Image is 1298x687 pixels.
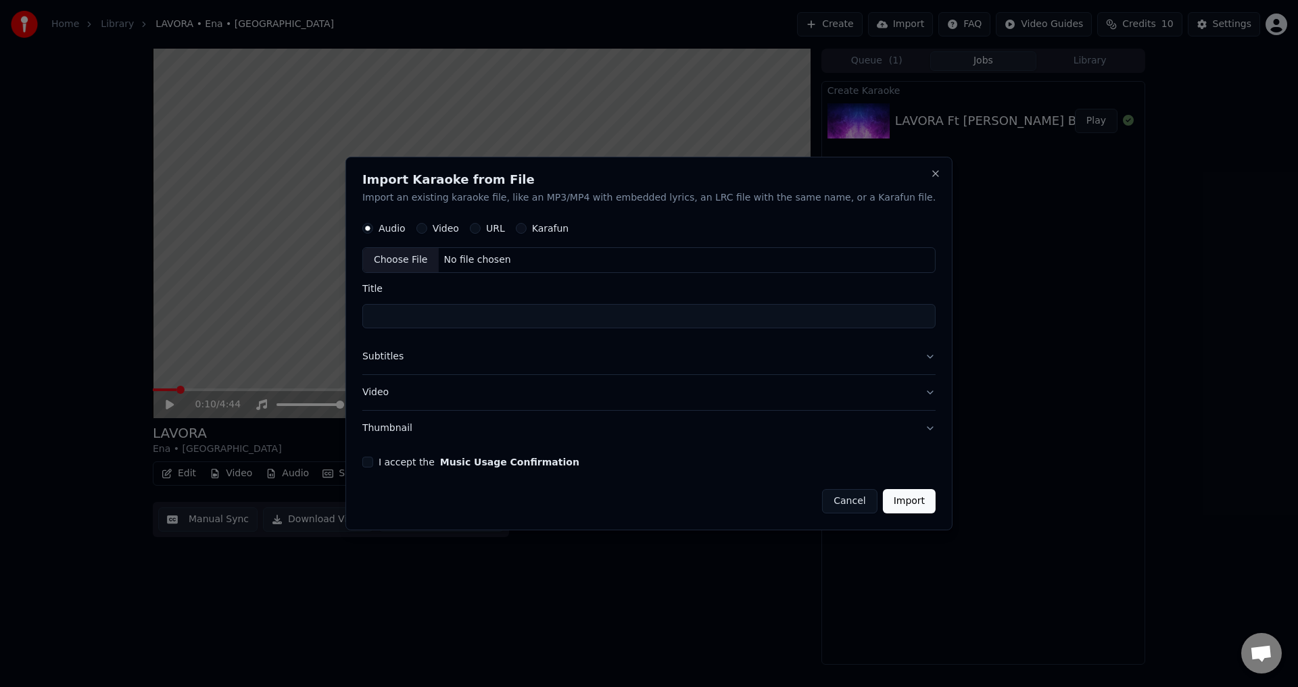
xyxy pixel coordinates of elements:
[532,224,569,234] label: Karafun
[440,457,579,467] button: I accept the
[362,340,936,375] button: Subtitles
[438,254,516,268] div: No file chosen
[822,489,877,513] button: Cancel
[362,284,936,294] label: Title
[433,224,459,234] label: Video
[362,191,936,205] p: Import an existing karaoke file, like an MP3/MP4 with embedded lyrics, an LRC file with the same ...
[363,249,439,273] div: Choose File
[379,224,406,234] label: Audio
[379,457,579,467] label: I accept the
[362,375,936,410] button: Video
[362,411,936,446] button: Thumbnail
[486,224,505,234] label: URL
[883,489,936,513] button: Import
[362,174,936,186] h2: Import Karaoke from File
